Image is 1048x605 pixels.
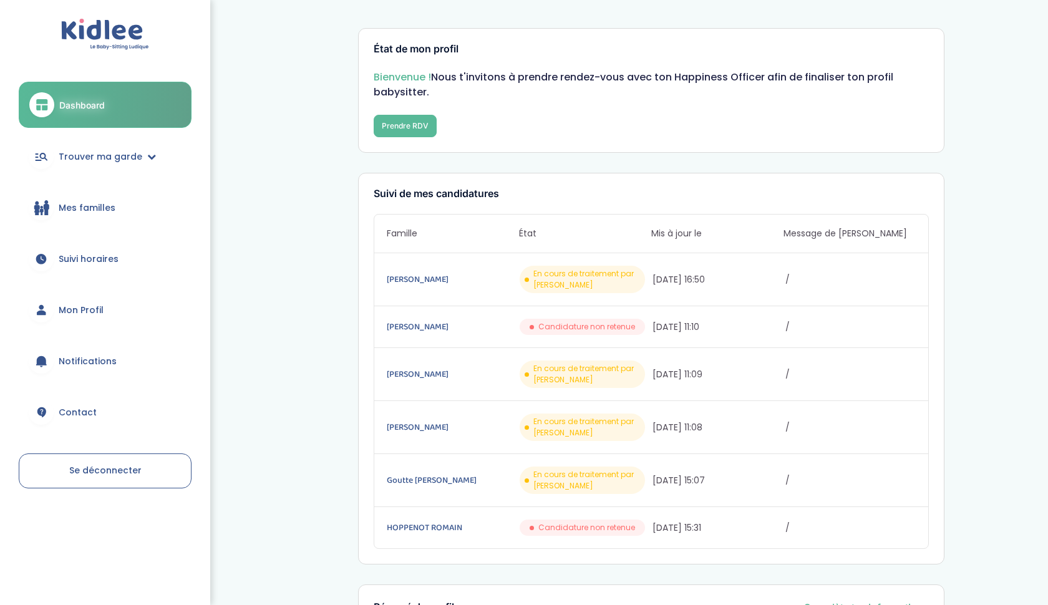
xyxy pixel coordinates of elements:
img: logo.svg [61,19,149,51]
h3: État de mon profil [374,44,929,55]
span: [DATE] 15:31 [653,521,783,535]
a: Trouver ma garde [19,134,192,179]
span: Famille [387,227,519,240]
span: Mes familles [59,201,115,215]
span: En cours de traitement par [PERSON_NAME] [533,469,640,491]
span: En cours de traitement par [PERSON_NAME] [533,363,640,385]
a: Notifications [19,339,192,384]
a: [PERSON_NAME] [387,367,517,381]
span: [DATE] 15:07 [653,474,783,487]
span: En cours de traitement par [PERSON_NAME] [533,416,640,438]
a: Suivi horaires [19,236,192,281]
button: Prendre RDV [374,115,437,137]
a: Se déconnecter [19,453,192,488]
span: [DATE] 11:08 [653,421,783,434]
span: Candidature non retenue [538,522,635,533]
span: [DATE] 11:09 [653,368,783,381]
a: Dashboard [19,82,192,128]
a: [PERSON_NAME] [387,420,517,434]
a: HOPPENOT ROMAIN [387,521,517,535]
span: Bienvenue ! [374,70,431,84]
span: Notifications [59,355,117,368]
span: / [785,321,916,334]
span: Message de [PERSON_NAME] [784,227,916,240]
span: Mis à jour le [651,227,784,240]
a: Goutte [PERSON_NAME] [387,473,517,487]
span: Mon Profil [59,304,104,317]
span: / [785,521,916,535]
span: / [785,273,916,286]
a: [PERSON_NAME] [387,273,517,286]
a: [PERSON_NAME] [387,320,517,334]
span: Contact [59,406,97,419]
span: Candidature non retenue [538,321,635,332]
a: Mon Profil [19,288,192,332]
span: / [785,421,916,434]
span: État [519,227,651,240]
span: Se déconnecter [69,464,142,477]
span: [DATE] 11:10 [653,321,783,334]
a: Mes familles [19,185,192,230]
p: Nous t'invitons à prendre rendez-vous avec ton Happiness Officer afin de finaliser ton profil bab... [374,70,929,100]
a: Contact [19,390,192,435]
span: / [785,368,916,381]
span: En cours de traitement par [PERSON_NAME] [533,268,640,291]
span: [DATE] 16:50 [653,273,783,286]
span: Trouver ma garde [59,150,142,163]
span: / [785,474,916,487]
span: Dashboard [59,99,105,112]
span: Suivi horaires [59,253,119,266]
h3: Suivi de mes candidatures [374,188,929,200]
